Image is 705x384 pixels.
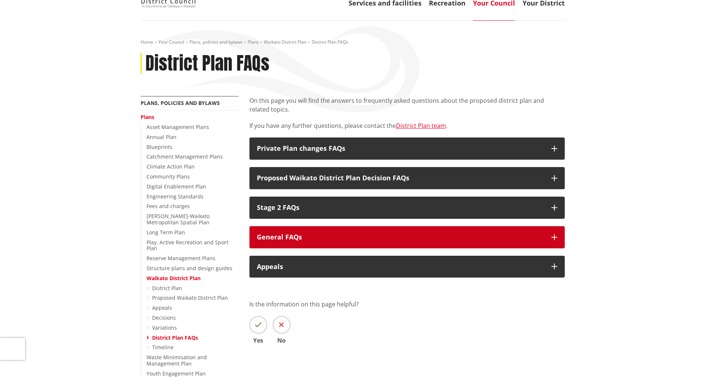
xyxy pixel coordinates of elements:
a: Digital Enablement Plan [147,183,206,190]
a: District Plan [152,285,182,292]
p: Is the information on this page helpful? [249,300,565,309]
h3: Proposed Waikato District Plan Decision FAQs [257,174,544,182]
a: [PERSON_NAME]-Waikato Metropolitan Spatial Plan [147,213,209,226]
span: District Plan FAQs [312,39,348,45]
a: Waikato District Plan [264,39,306,45]
a: Long Term Plan [147,229,185,236]
a: Engineering Standards [147,193,204,200]
a: District Plan team [396,122,446,130]
h3: Private Plan changes FAQs [257,145,544,152]
a: Catchment Management Plans [147,153,223,160]
button: Private Plan changes FAQs [249,137,565,160]
nav: breadcrumb [141,39,565,45]
iframe: Messenger Launcher [671,353,698,380]
a: District Plan FAQs [152,334,198,341]
button: Appeals [249,256,565,278]
a: Variations [152,324,177,331]
a: Blueprints [147,143,172,150]
a: Proposed Waikato District Plan [152,294,228,301]
p: If you have any further questions, please contact the . [249,121,565,130]
a: Play, Active Recreation and Sport Plan [147,239,228,252]
a: Structure plans and design guides [147,265,232,272]
a: Timeline [152,344,174,351]
a: Community Plans [147,173,190,180]
span: Yes [249,337,267,343]
a: Plans [248,39,259,45]
a: Plans, policies and bylaws [189,39,242,45]
a: Your Council [158,39,184,45]
a: Plans [141,113,154,120]
a: Reserve Management Plans [147,255,215,262]
a: Annual Plan [147,133,177,140]
button: General FAQs [249,226,565,248]
a: Asset Management Plans [147,123,209,130]
button: Stage 2 FAQs [249,197,565,219]
span: General FAQs [257,232,302,241]
span: No [273,337,291,343]
h3: Stage 2 FAQs [257,204,544,211]
a: Waste Minimisation and Management Plan [147,354,207,367]
a: Decisions [152,314,176,321]
a: Climate Action Plan [147,163,195,170]
button: Proposed Waikato District Plan Decision FAQs [249,167,565,189]
a: Appeals [152,304,172,311]
a: Waikato District Plan [147,275,201,282]
a: Home [141,39,153,45]
p: On this page you will find the answers to frequently asked questions about the proposed district ... [249,96,565,114]
a: Fees and charges [147,203,190,210]
a: Youth Engagement Plan [147,370,206,377]
a: Plans, policies and bylaws [141,99,220,106]
h1: District Plan FAQs [145,53,269,74]
div: Appeals [257,263,544,271]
